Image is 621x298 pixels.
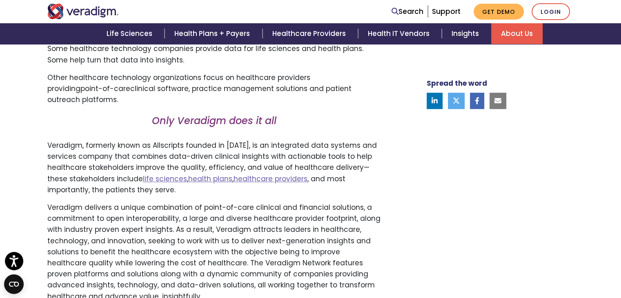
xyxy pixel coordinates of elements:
a: Support [432,7,461,16]
a: healthcare providers [234,174,307,184]
a: Login [532,3,570,20]
a: Health IT Vendors [358,23,442,44]
img: Veradigm logo [47,4,119,19]
strong: Spread the word [427,78,487,88]
a: Search [392,6,423,17]
a: health plans [188,174,232,184]
em: Only Veradigm does it all [152,114,276,127]
a: life sciences [143,174,187,184]
a: Health Plans + Payers [165,23,262,44]
a: Life Sciences [97,23,165,44]
p: Other healthcare technology organizations focus on healthcare providers providing clinical softwa... [47,72,381,106]
span: point-of-care [80,84,130,93]
button: Open CMP widget [4,274,24,294]
a: Insights [442,23,491,44]
p: Veradigm, formerly known as Allscripts founded in [DATE], is an integrated data systems and servi... [47,140,381,196]
a: About Us [491,23,543,44]
a: Healthcare Providers [263,23,358,44]
a: Get Demo [474,4,524,20]
p: Some healthcare technology companies provide data for life sciences and health plans. Some help t... [47,43,381,65]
